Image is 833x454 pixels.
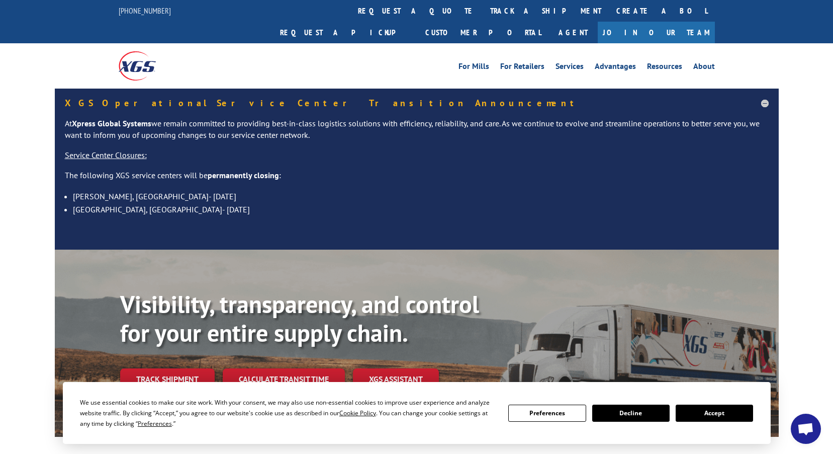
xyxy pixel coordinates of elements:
a: Calculate transit time [223,368,345,390]
span: Cookie Policy [339,409,376,417]
a: Advantages [595,62,636,73]
a: Open chat [791,414,821,444]
b: Visibility, transparency, and control for your entire supply chain. [120,288,479,349]
a: Track shipment [120,368,215,390]
a: [PHONE_NUMBER] [119,6,171,16]
a: For Retailers [500,62,544,73]
strong: permanently closing [208,170,279,180]
a: Join Our Team [598,22,715,43]
strong: Xpress Global Systems [72,118,151,128]
a: Request a pickup [272,22,418,43]
li: [PERSON_NAME], [GEOGRAPHIC_DATA]- [DATE] [73,190,769,203]
button: Accept [676,405,753,422]
a: Customer Portal [418,22,548,43]
a: For Mills [458,62,489,73]
a: Services [556,62,584,73]
a: XGS ASSISTANT [353,368,439,390]
p: The following XGS service centers will be : [65,170,769,190]
a: Resources [647,62,682,73]
u: Service Center Closures: [65,150,147,160]
div: We use essential cookies to make our site work. With your consent, we may also use non-essential ... [80,397,496,429]
button: Decline [592,405,670,422]
a: Agent [548,22,598,43]
li: [GEOGRAPHIC_DATA], [GEOGRAPHIC_DATA]- [DATE] [73,203,769,216]
button: Preferences [508,405,586,422]
div: Cookie Consent Prompt [63,382,771,444]
a: About [693,62,715,73]
h5: XGS Operational Service Center Transition Announcement [65,99,769,108]
p: At we remain committed to providing best-in-class logistics solutions with efficiency, reliabilit... [65,118,769,150]
span: Preferences [138,419,172,428]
